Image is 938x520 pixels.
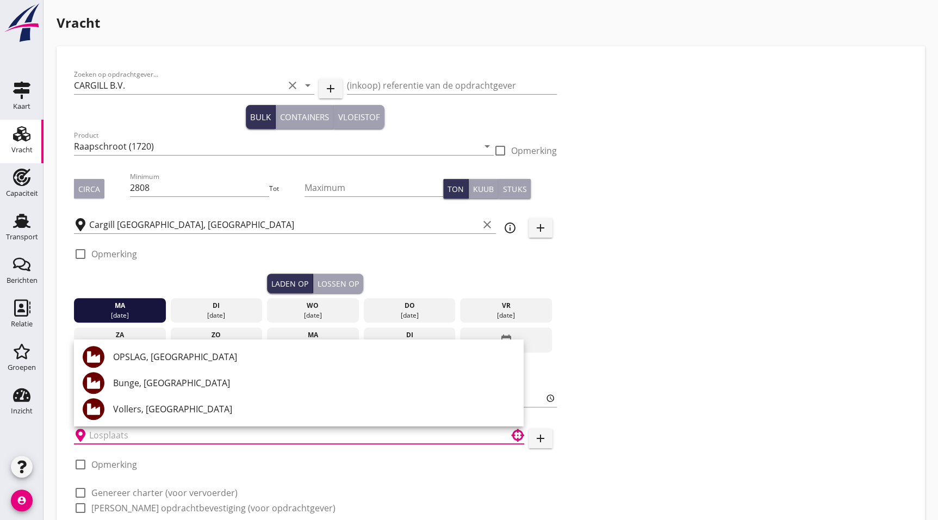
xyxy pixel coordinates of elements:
[469,179,499,199] button: Kuub
[481,218,494,231] i: clear
[334,105,384,129] button: Vloeistof
[113,350,515,363] div: OPSLAG, [GEOGRAPHIC_DATA]
[270,330,356,340] div: ma
[250,111,271,123] div: Bulk
[77,330,163,340] div: za
[473,183,494,195] div: Kuub
[280,111,329,123] div: Containers
[269,184,305,194] div: Tot
[499,179,531,199] button: Stuks
[57,13,925,33] h1: Vracht
[173,330,259,340] div: zo
[318,278,359,289] div: Lossen op
[338,111,380,123] div: Vloeistof
[503,183,526,195] div: Stuks
[301,79,314,92] i: arrow_drop_down
[74,77,284,94] input: Zoeken op opdrachtgever...
[113,376,515,389] div: Bunge, [GEOGRAPHIC_DATA]
[534,432,547,445] i: add
[246,105,276,129] button: Bulk
[173,301,259,311] div: di
[11,320,33,327] div: Relatie
[11,146,33,153] div: Vracht
[366,301,452,311] div: do
[534,221,547,234] i: add
[91,487,238,498] label: Genereer charter (voor vervoerder)
[11,490,33,511] i: account_circle
[499,330,512,350] i: date_range
[77,311,163,320] div: [DATE]
[481,140,494,153] i: arrow_drop_down
[8,364,36,371] div: Groepen
[89,216,479,233] input: Laadplaats
[11,407,33,414] div: Inzicht
[113,403,515,416] div: Vollers, [GEOGRAPHIC_DATA]
[305,179,443,196] input: Maximum
[13,103,30,110] div: Kaart
[89,426,494,444] input: Losplaats
[313,274,363,293] button: Lossen op
[443,179,469,199] button: Ton
[91,249,137,259] label: Opmerking
[270,301,356,311] div: wo
[6,233,38,240] div: Transport
[511,145,557,156] label: Opmerking
[91,459,137,470] label: Opmerking
[74,179,104,199] button: Circa
[270,311,356,320] div: [DATE]
[276,105,334,129] button: Containers
[347,77,557,94] input: (inkoop) referentie van de opdrachtgever
[463,301,549,311] div: vr
[173,311,259,320] div: [DATE]
[7,277,38,284] div: Berichten
[366,330,452,340] div: di
[91,503,336,513] label: [PERSON_NAME] opdrachtbevestiging (voor opdrachtgever)
[504,221,517,234] i: info_outline
[2,3,41,43] img: logo-small.a267ee39.svg
[448,183,464,195] div: Ton
[130,179,269,196] input: Minimum
[324,82,337,95] i: add
[77,301,163,311] div: ma
[78,183,100,195] div: Circa
[366,311,452,320] div: [DATE]
[6,190,38,197] div: Capaciteit
[74,138,479,155] input: Product
[286,79,299,92] i: clear
[267,274,313,293] button: Laden op
[463,311,549,320] div: [DATE]
[271,278,308,289] div: Laden op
